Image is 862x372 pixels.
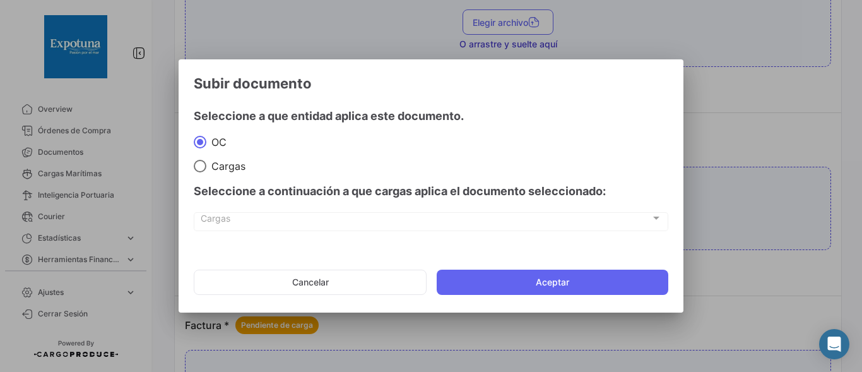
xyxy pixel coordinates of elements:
h4: Seleccione a continuación a que cargas aplica el documento seleccionado: [194,183,668,200]
span: Cargas [201,215,651,226]
span: OC [206,136,227,148]
h3: Subir documento [194,75,668,92]
button: Cancelar [194,270,427,295]
h4: Seleccione a que entidad aplica este documento. [194,107,668,125]
button: Aceptar [437,270,668,295]
span: Cargas [206,160,245,172]
div: Abrir Intercom Messenger [819,329,849,359]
